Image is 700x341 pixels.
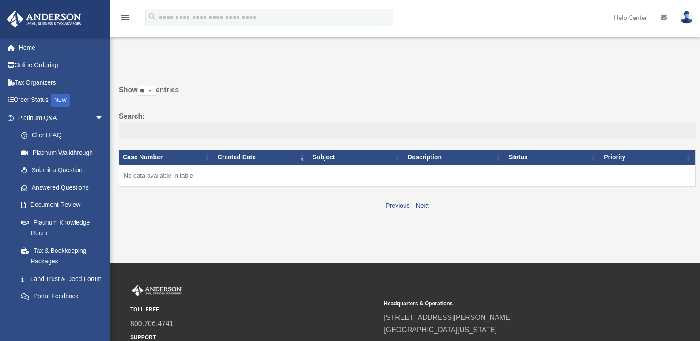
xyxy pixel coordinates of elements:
[416,202,429,209] a: Next
[95,305,113,323] span: arrow_drop_down
[12,214,113,242] a: Platinum Knowledge Room
[119,12,130,23] i: menu
[51,94,70,107] div: NEW
[130,305,378,315] small: TOLL FREE
[119,165,696,187] td: No data available in table
[119,15,130,23] a: menu
[12,288,113,305] a: Portal Feedback
[12,242,113,270] a: Tax & Bookkeeping Packages
[12,179,108,196] a: Answered Questions
[505,150,600,165] th: Status: activate to sort column ascending
[119,84,696,105] label: Show entries
[384,314,512,321] a: [STREET_ADDRESS][PERSON_NAME]
[130,320,174,327] a: 800.706.4741
[138,86,156,96] select: Showentries
[148,12,157,22] i: search
[12,270,113,288] a: Land Trust & Deed Forum
[600,150,695,165] th: Priority: activate to sort column ascending
[95,109,113,127] span: arrow_drop_down
[12,144,113,161] a: Platinum Walkthrough
[6,39,117,56] a: Home
[6,91,117,109] a: Order StatusNEW
[119,150,214,165] th: Case Number: activate to sort column ascending
[6,109,113,127] a: Platinum Q&Aarrow_drop_down
[680,11,693,24] img: User Pic
[404,150,505,165] th: Description: activate to sort column ascending
[12,196,113,214] a: Document Review
[309,150,404,165] th: Subject: activate to sort column ascending
[386,202,409,209] a: Previous
[6,56,117,74] a: Online Ordering
[12,127,113,144] a: Client FAQ
[6,305,117,322] a: Digital Productsarrow_drop_down
[214,150,309,165] th: Created Date: activate to sort column ascending
[119,110,696,139] label: Search:
[384,299,631,308] small: Headquarters & Operations
[384,326,497,334] a: [GEOGRAPHIC_DATA][US_STATE]
[130,285,183,296] img: Anderson Advisors Platinum Portal
[6,74,117,91] a: Tax Organizers
[12,161,113,179] a: Submit a Question
[4,11,84,28] img: Anderson Advisors Platinum Portal
[119,123,696,139] input: Search:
